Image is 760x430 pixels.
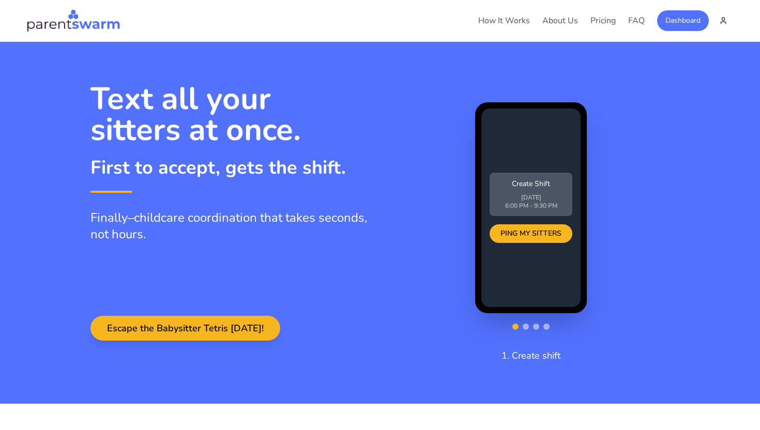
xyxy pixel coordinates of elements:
p: Create Shift [496,179,566,189]
a: About Us [542,15,578,26]
p: [DATE] [496,193,566,202]
a: FAQ [628,15,645,26]
a: Pricing [590,15,616,26]
a: How It Works [478,15,530,26]
p: 6:00 PM - 9:30 PM [496,202,566,210]
a: Escape the Babysitter Tetris [DATE]! [90,323,280,334]
button: Dashboard [657,10,709,31]
div: PING MY SITTERS [490,224,572,243]
p: 1. Create shift [501,348,560,363]
img: Parentswarm Logo [26,8,120,33]
button: Escape the Babysitter Tetris [DATE]! [90,316,280,341]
